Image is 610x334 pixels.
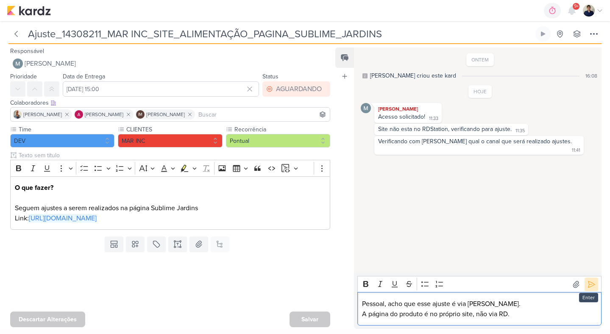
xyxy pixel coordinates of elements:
div: Editor toolbar [357,276,602,292]
div: 11:35 [515,128,525,134]
input: Select a date [63,81,259,97]
div: [PERSON_NAME] criou este kard [370,71,456,80]
img: Mariana Amorim [361,103,371,113]
div: [PERSON_NAME] [376,105,440,113]
div: Editor toolbar [10,160,330,176]
label: Time [18,125,114,134]
div: Acesso solicitado! [378,113,425,120]
div: 16:08 [585,72,597,80]
div: Enter [579,293,598,302]
div: AGUARDANDO [276,84,322,94]
div: Editor editing area: main [10,176,330,230]
span: [PERSON_NAME] [85,111,123,118]
div: Isabella Machado Guimarães [136,110,145,119]
img: Alessandra Gomes [75,110,83,119]
button: [PERSON_NAME] [10,56,330,71]
img: Mariana Amorim [13,58,23,69]
span: [PERSON_NAME] [25,58,76,69]
button: MAR INC [118,134,222,148]
button: DEV [10,134,114,148]
div: Verificando com [PERSON_NAME] qual o canal que será realizado ajustes. [378,138,572,145]
label: Status [262,73,279,80]
div: Ligar relógio [540,31,546,37]
input: Texto sem título [17,151,330,160]
p: Pessoal, acho que esse ajuste é via [PERSON_NAME]. [362,299,597,309]
img: Iara Santos [13,110,22,119]
a: [URL][DOMAIN_NAME] [29,214,97,223]
div: Colaboradores [10,98,330,107]
img: kardz.app [7,6,51,16]
input: Kard Sem Título [25,26,534,42]
div: 11:41 [572,147,580,154]
label: Recorrência [234,125,330,134]
label: Responsável [10,47,44,55]
label: CLIENTES [125,125,222,134]
label: Data de Entrega [63,73,105,80]
img: Levy Pessoa [583,5,595,17]
span: [PERSON_NAME] [146,111,185,118]
button: Pontual [226,134,330,148]
p: Seguem ajustes a serem realizados na página Sublime Jardins Link: [15,183,326,223]
strong: O que fazer? [15,184,53,192]
div: Site não esta no RDStation, verificando para ajuste. [378,125,512,133]
div: 11:33 [429,115,438,122]
div: Editor editing area: main [357,292,602,326]
button: AGUARDANDO [262,81,330,97]
p: IM [138,113,142,117]
input: Buscar [197,109,328,120]
label: Prioridade [10,73,37,80]
span: 9+ [574,3,579,10]
p: A página do produto é no próprio site, não via RD. [362,309,597,319]
span: [PERSON_NAME] [23,111,62,118]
